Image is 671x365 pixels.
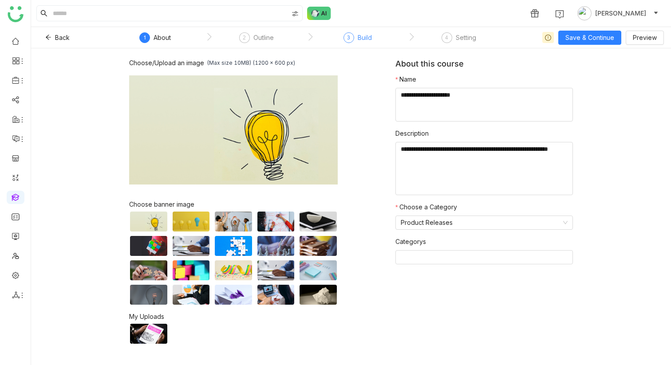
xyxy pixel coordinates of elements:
span: Save & Continue [565,33,614,43]
div: About this course [395,59,573,75]
div: 2Outline [239,32,274,48]
div: (Max size 10MB) (1200 x 600 px) [207,59,295,66]
label: Name [395,75,416,84]
span: [PERSON_NAME] [595,8,646,18]
img: ask-buddy-normal.svg [307,7,331,20]
button: Save & Continue [558,31,621,45]
label: Description [395,129,429,138]
label: Categorys [395,237,426,247]
div: Choose banner image [129,200,338,208]
img: help.svg [555,10,564,19]
div: My Uploads [129,313,395,320]
span: Preview [633,33,657,43]
img: search-type.svg [292,10,299,17]
button: Back [38,31,77,45]
div: 1About [139,32,171,48]
img: avatar [577,6,592,20]
button: Preview [626,31,664,45]
div: Outline [253,32,274,43]
div: Choose/Upload an image [129,59,204,67]
label: Choose a Category [395,202,457,212]
div: About [154,32,171,43]
div: 4Setting [442,32,476,48]
span: Back [55,33,70,43]
div: Build [358,32,372,43]
span: 3 [347,34,350,41]
div: 3Build [343,32,372,48]
img: logo [8,6,24,22]
div: Setting [456,32,476,43]
span: 1 [143,34,146,41]
span: 2 [243,34,246,41]
span: 4 [445,34,448,41]
nz-select-item: Product Releases [401,216,568,229]
button: [PERSON_NAME] [576,6,660,20]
